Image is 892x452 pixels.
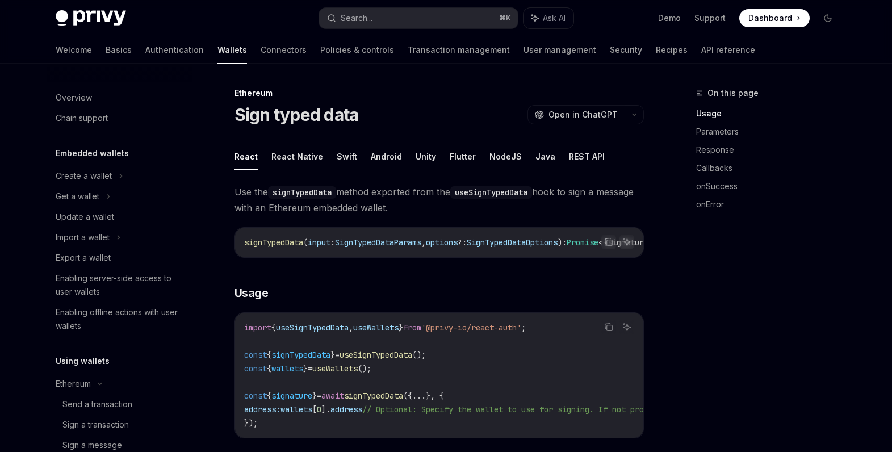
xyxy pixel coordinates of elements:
[499,14,511,23] span: ⌘ K
[244,363,267,374] span: const
[267,363,271,374] span: {
[47,415,192,435] a: Sign a transaction
[271,363,303,374] span: wallets
[335,237,421,248] span: SignTypedDataParams
[696,141,846,159] a: Response
[47,248,192,268] a: Export a wallet
[271,323,276,333] span: {
[601,235,616,249] button: Copy the contents from the code block
[106,36,132,64] a: Basics
[567,237,598,248] span: Promise
[303,363,308,374] span: }
[317,391,321,401] span: =
[524,36,596,64] a: User management
[619,320,634,334] button: Ask AI
[569,143,605,170] button: REST API
[244,350,267,360] span: const
[619,235,634,249] button: Ask AI
[527,105,625,124] button: Open in ChatGPT
[56,251,111,265] div: Export a wallet
[234,104,359,125] h1: Sign typed data
[426,237,458,248] span: options
[330,237,335,248] span: :
[56,354,110,368] h5: Using wallets
[598,237,603,248] span: <
[56,305,185,333] div: Enabling offline actions with user wallets
[658,12,681,24] a: Demo
[271,350,330,360] span: signTypedData
[47,108,192,128] a: Chain support
[748,12,792,24] span: Dashboard
[412,350,426,360] span: ();
[56,10,126,26] img: dark logo
[244,237,303,248] span: signTypedData
[450,186,532,199] code: useSignTypedData
[819,9,837,27] button: Toggle dark mode
[276,323,349,333] span: useSignTypedData
[426,391,444,401] span: }, {
[56,377,91,391] div: Ethereum
[558,237,567,248] span: ):
[244,418,258,428] span: });
[412,391,426,401] span: ...
[696,195,846,214] a: onError
[362,404,812,415] span: // Optional: Specify the wallet to use for signing. If not provided, the first wallet will be used.
[47,87,192,108] a: Overview
[244,404,280,415] span: address:
[56,111,108,125] div: Chain support
[458,237,467,248] span: ?:
[234,184,644,216] span: Use the method exported from the hook to sign a message with an Ethereum embedded wallet.
[312,404,317,415] span: [
[244,323,271,333] span: import
[56,210,114,224] div: Update a wallet
[696,159,846,177] a: Callbacks
[696,177,846,195] a: onSuccess
[56,36,92,64] a: Welcome
[601,320,616,334] button: Copy the contents from the code block
[62,397,132,411] div: Send a transaction
[358,363,371,374] span: ();
[416,143,436,170] button: Unity
[268,186,336,199] code: signTypedData
[312,363,358,374] span: useWallets
[317,404,321,415] span: 0
[217,36,247,64] a: Wallets
[489,143,522,170] button: NodeJS
[353,323,399,333] span: useWallets
[47,302,192,336] a: Enabling offline actions with user wallets
[47,207,192,227] a: Update a wallet
[308,237,330,248] span: input
[421,237,426,248] span: ,
[280,404,312,415] span: wallets
[56,271,185,299] div: Enabling server-side access to user wallets
[694,12,726,24] a: Support
[701,36,755,64] a: API reference
[371,143,402,170] button: Android
[696,104,846,123] a: Usage
[344,391,403,401] span: signTypedData
[145,36,204,64] a: Authentication
[321,404,330,415] span: ].
[267,391,271,401] span: {
[261,36,307,64] a: Connectors
[320,36,394,64] a: Policies & controls
[403,391,412,401] span: ({
[467,237,558,248] span: SignTypedDataOptions
[303,237,308,248] span: (
[47,268,192,302] a: Enabling server-side access to user wallets
[56,91,92,104] div: Overview
[312,391,317,401] span: }
[234,87,644,99] div: Ethereum
[234,143,258,170] button: React
[234,285,269,301] span: Usage
[656,36,688,64] a: Recipes
[56,231,110,244] div: Import a wallet
[403,323,421,333] span: from
[56,169,112,183] div: Create a wallet
[321,391,344,401] span: await
[399,323,403,333] span: }
[337,143,357,170] button: Swift
[319,8,518,28] button: Search...⌘K
[341,11,372,25] div: Search...
[408,36,510,64] a: Transaction management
